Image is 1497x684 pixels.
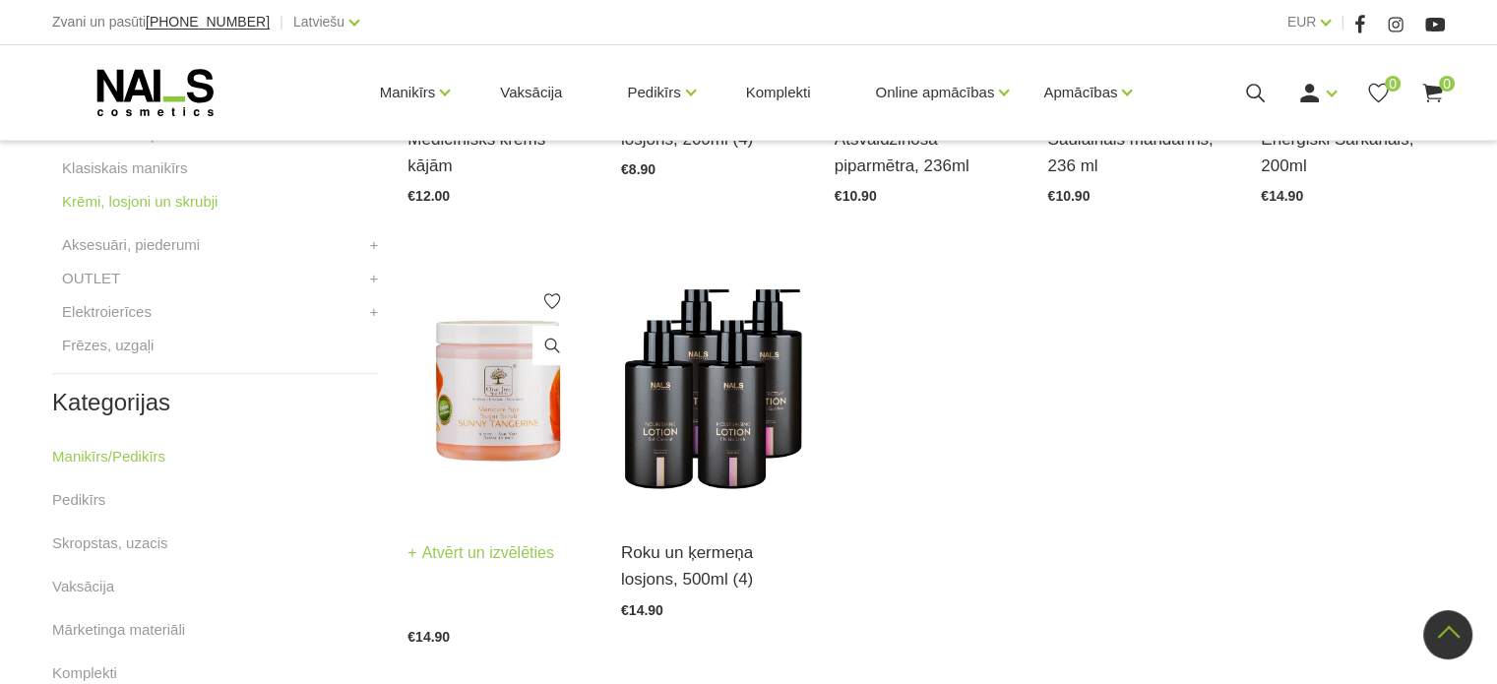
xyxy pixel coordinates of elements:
span: €10.90 [1047,188,1090,204]
a: Skropstas, uzacis [52,531,168,555]
span: €12.00 [407,188,450,204]
a: Vaksācija [52,575,114,598]
a: Komplekti [730,45,827,140]
span: €10.90 [835,188,877,204]
a: Online apmācības [875,53,994,132]
a: Krēmi, losjoni un skrubji [62,190,218,214]
a: [PHONE_NUMBER] [146,15,270,30]
span: | [1341,10,1344,34]
span: €14.90 [1261,188,1303,204]
a: Apmācības [1043,53,1117,132]
a: Manikīrs/Pedikīrs [52,445,165,468]
a: Pedikīrs [52,488,105,512]
a: + [370,300,379,324]
span: €14.90 [621,602,663,618]
a: Elektroierīces [62,300,152,324]
a: Pedikīrs [627,53,680,132]
span: [PHONE_NUMBER] [146,14,270,30]
img: Skrubis ar atsvaidzinošu mandarīnu smaržu paredzēts SPA manikīra veikšanai.... [407,262,592,515]
a: 0 [1366,81,1391,105]
span: 0 [1439,76,1455,92]
a: Latviešu [293,10,344,33]
a: Manikīrs [380,53,436,132]
a: EUR [1287,10,1317,33]
a: Aksesuāri, piederumi [62,233,200,257]
a: Roku un ķermeņa losjons, 500ml (4) [621,539,805,592]
span: 0 [1385,76,1401,92]
span: €8.90 [621,161,655,177]
a: 0 [1420,81,1445,105]
img: BAROJOŠS roku un ķermeņa LOSJONSBALI COCONUT barojošs roku un ķermeņa losjons paredzēts jebkura t... [621,262,805,515]
a: + [370,233,379,257]
a: Atvērt un izvēlēties [407,539,554,567]
a: + [370,267,379,290]
a: Klasiskais manikīrs [62,156,188,180]
a: Vaksācija [484,45,578,140]
span: | [280,10,283,34]
span: €14.90 [407,629,450,645]
a: Mārketinga materiāli [52,618,185,642]
a: OUTLET [62,267,120,290]
div: Zvani un pasūti [52,10,270,34]
h2: Kategorijas [52,390,378,415]
a: Frēzes, uzgaļi [62,334,154,357]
